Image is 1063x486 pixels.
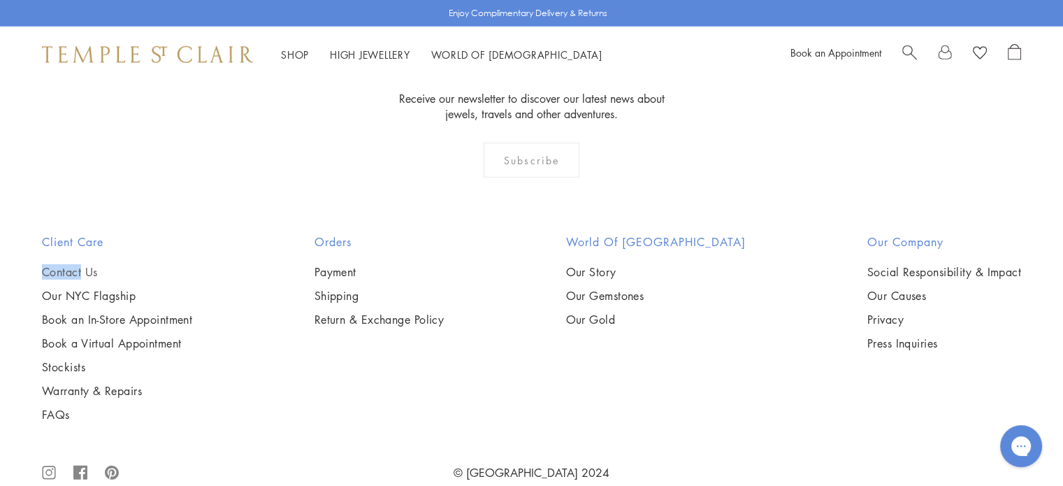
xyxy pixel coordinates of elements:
[565,264,745,280] a: Our Story
[565,234,745,250] h2: World of [GEOGRAPHIC_DATA]
[42,288,192,303] a: Our NYC Flagship
[790,45,881,59] a: Book an Appointment
[993,420,1049,472] iframe: Gorgias live chat messenger
[314,264,444,280] a: Payment
[42,407,192,422] a: FAQs
[281,48,309,62] a: ShopShop
[431,48,602,62] a: World of [DEMOGRAPHIC_DATA]World of [DEMOGRAPHIC_DATA]
[42,359,192,375] a: Stockists
[330,48,410,62] a: High JewelleryHigh Jewellery
[281,46,602,64] nav: Main navigation
[1008,44,1021,65] a: Open Shopping Bag
[867,288,1021,303] a: Our Causes
[565,288,745,303] a: Our Gemstones
[565,312,745,327] a: Our Gold
[42,264,192,280] a: Contact Us
[42,336,192,351] a: Book a Virtual Appointment
[973,44,987,65] a: View Wishlist
[867,234,1021,250] h2: Our Company
[42,383,192,399] a: Warranty & Repairs
[314,234,444,250] h2: Orders
[484,143,579,178] div: Subscribe
[42,46,253,63] img: Temple St. Clair
[314,312,444,327] a: Return & Exchange Policy
[42,234,192,250] h2: Client Care
[867,264,1021,280] a: Social Responsibility & Impact
[867,336,1021,351] a: Press Inquiries
[42,312,192,327] a: Book an In-Store Appointment
[390,91,673,122] p: Receive our newsletter to discover our latest news about jewels, travels and other adventures.
[902,44,917,65] a: Search
[454,465,609,480] a: © [GEOGRAPHIC_DATA] 2024
[449,6,607,20] p: Enjoy Complimentary Delivery & Returns
[867,312,1021,327] a: Privacy
[314,288,444,303] a: Shipping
